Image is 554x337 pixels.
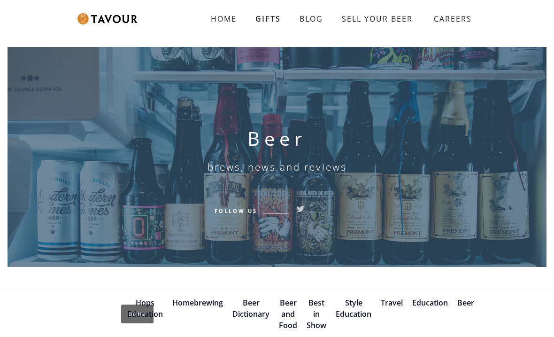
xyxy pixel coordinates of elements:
strong: HOME [211,14,237,24]
h6: Follow Us [215,206,257,215]
a: Hops Education [127,298,163,319]
a: Beer and Food [279,298,297,330]
a: Home [121,305,154,323]
a: GIFTS [246,9,290,28]
a: Beer [457,298,474,308]
a: Beer Dictionary [232,298,269,319]
a: SELL YOUR BEER [332,9,422,28]
a: Travel [381,298,403,308]
strong: CAREERS [434,9,472,28]
a: Style Education [336,298,371,319]
a: Homebrewing [172,298,223,308]
a: Education [412,298,448,308]
h6: brews, news and reviews [208,161,347,172]
a: BLOG [290,9,332,28]
a: HOME [201,9,246,28]
a: Best in Show [307,298,326,330]
h1: Beer [247,127,307,150]
a: CAREERS [422,6,479,32]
